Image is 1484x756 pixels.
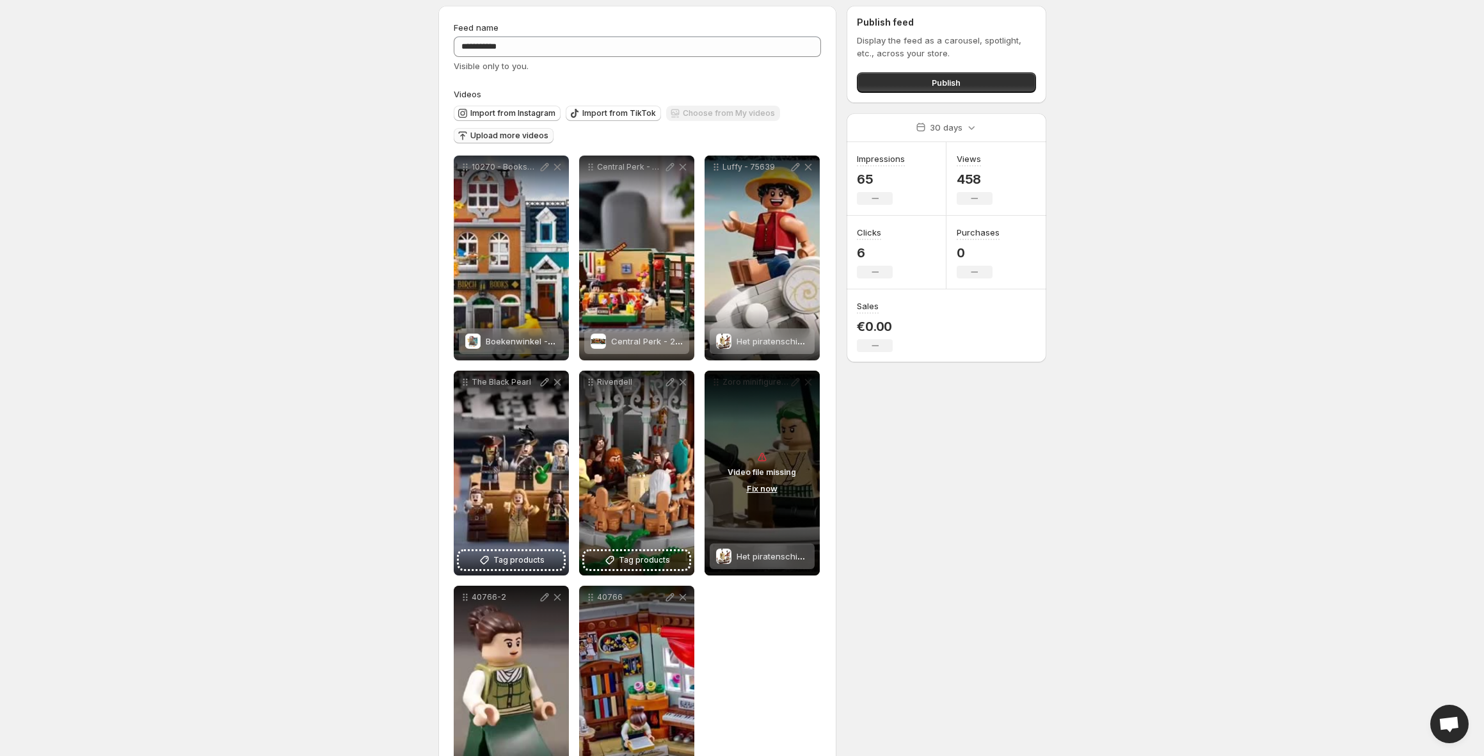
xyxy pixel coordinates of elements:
h3: Impressions [857,152,905,165]
button: Upload more videos [454,128,554,143]
div: Central Perk - 21319Central Perk - 21319Central Perk - 21319 [579,156,694,360]
div: Zoro minifigure - 75639Video file missingFix nowHet piratenschip Going Merry - 75639Het piratensc... [705,371,820,575]
span: Het piratenschip Going Merry - 75639 [737,336,889,346]
p: 40766 [597,592,664,602]
span: Upload more videos [470,131,548,141]
h3: Clicks [857,226,881,239]
span: Boekenwinkel - 10270 [486,336,575,346]
span: Videos [454,89,481,99]
span: Import from Instagram [470,108,555,118]
button: Import from TikTok [566,106,661,121]
p: 458 [957,172,993,187]
img: Het piratenschip Going Merry - 75639 [716,549,731,564]
button: Fix now [743,481,781,495]
div: Luffy - 75639Het piratenschip Going Merry - 75639Het piratenschip Going Merry - 75639 [705,156,820,360]
p: 65 [857,172,905,187]
span: Het piratenschip Going Merry - 75639 [737,551,889,561]
span: Tag products [619,554,670,567]
button: Publish [857,72,1035,93]
span: Visible only to you. [454,61,529,71]
span: Central Perk - 21319 [611,336,692,346]
p: The Black Pearl [472,377,538,387]
p: Luffy - 75639 [722,162,789,172]
button: Import from Instagram [454,106,561,121]
p: 6 [857,245,893,261]
span: Import from TikTok [582,108,656,118]
h3: Purchases [957,226,1000,239]
p: Central Perk - 21319 [597,162,664,172]
h2: Publish feed [857,16,1035,29]
span: Feed name [454,22,499,33]
span: Tag products [493,554,545,567]
p: Video file missing [728,467,796,478]
div: RivendellTag products [579,371,694,575]
img: Het piratenschip Going Merry - 75639 [716,334,731,349]
button: Tag products [459,551,564,569]
p: €0.00 [857,319,893,334]
p: 40766-2 [472,592,538,602]
p: Rivendell [597,377,664,387]
p: Display the feed as a carousel, spotlight, etc., across your store. [857,34,1035,60]
p: 0 [957,245,1000,261]
div: 10270 - BookshopBoekenwinkel - 10270Boekenwinkel - 10270 [454,156,569,360]
span: Publish [932,76,961,89]
button: Tag products [584,551,689,569]
div: The Black PearlTag products [454,371,569,575]
div: Open chat [1430,705,1469,743]
h3: Views [957,152,981,165]
h3: Sales [857,300,879,312]
p: 30 days [930,121,962,134]
p: 10270 - Bookshop [472,162,538,172]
